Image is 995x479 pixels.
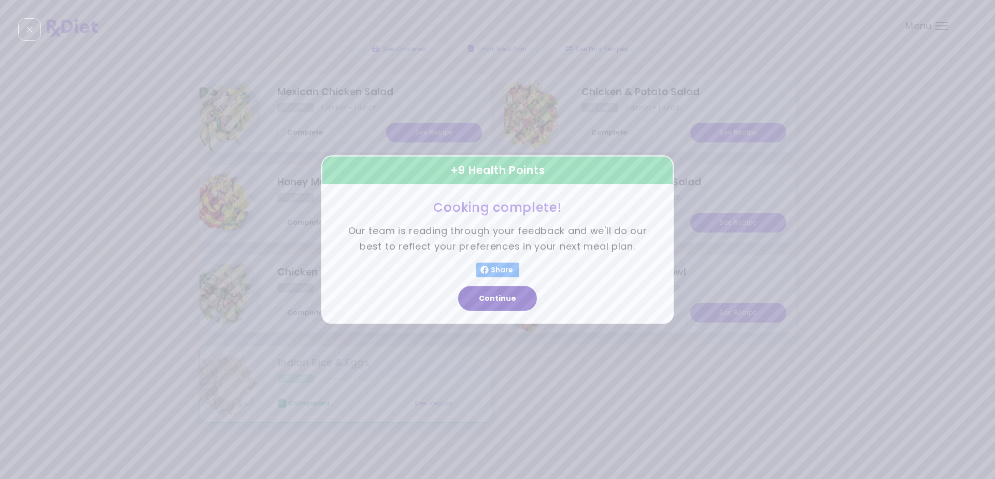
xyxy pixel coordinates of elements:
[321,155,674,185] div: + 9 Health Points
[347,199,648,215] h3: Cooking complete!
[18,18,41,41] div: Close
[458,286,537,311] button: Continue
[489,266,515,274] span: Share
[476,263,519,277] button: Share
[347,223,648,255] p: Our team is reading through your feedback and we'll do our best to reflect your preferences in yo...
